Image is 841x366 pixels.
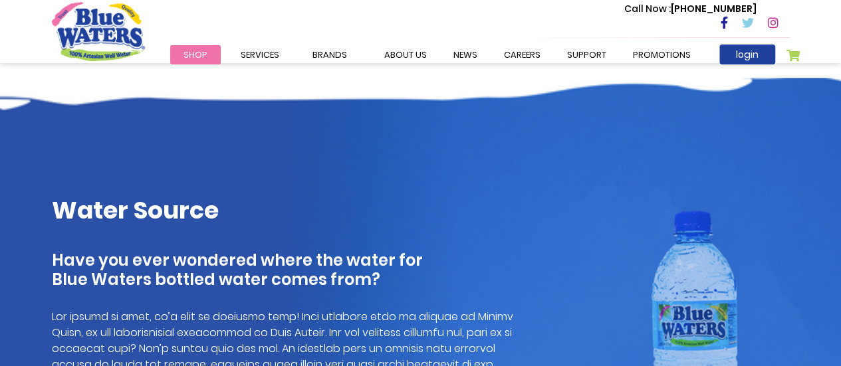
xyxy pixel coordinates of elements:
h2: Water Source [52,196,537,225]
span: Shop [183,48,207,61]
a: support [554,45,620,64]
a: careers [491,45,554,64]
a: News [440,45,491,64]
p: [PHONE_NUMBER] [624,2,757,16]
a: login [719,45,775,64]
span: Call Now : [624,2,671,15]
span: Brands [312,48,347,61]
a: about us [371,45,440,64]
a: Promotions [620,45,704,64]
h4: Have you ever wondered where the water for Blue Waters bottled water comes from? [52,251,537,290]
a: store logo [52,2,145,60]
span: Services [241,48,279,61]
